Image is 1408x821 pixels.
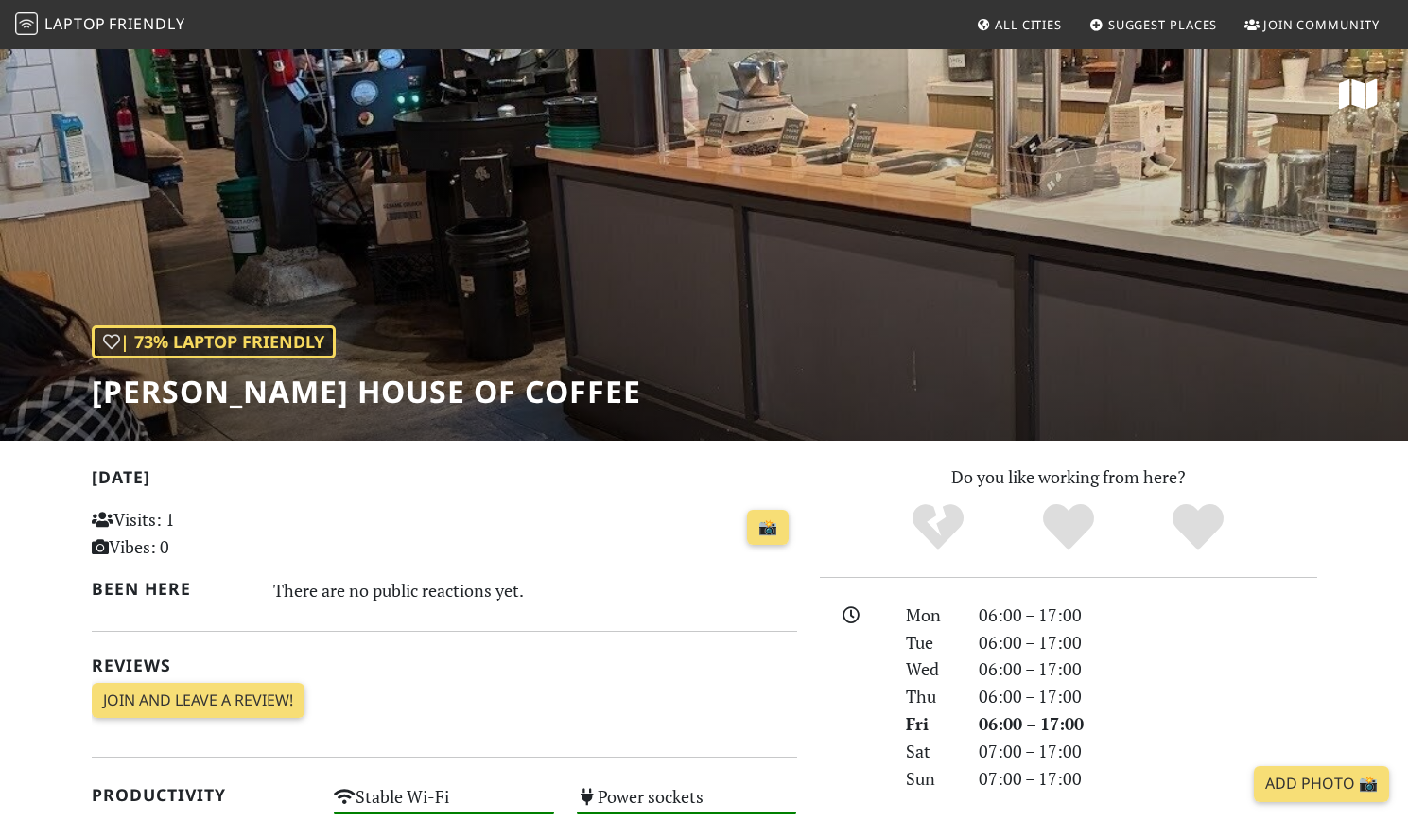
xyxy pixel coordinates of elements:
p: Visits: 1 Vibes: 0 [92,506,312,561]
h2: [DATE] [92,467,797,495]
div: Sun [895,765,966,793]
div: Tue [895,629,966,656]
span: Laptop [44,13,106,34]
div: There are no public reactions yet. [273,575,797,605]
div: Yes [1003,501,1134,553]
span: Suggest Places [1108,16,1218,33]
img: LaptopFriendly [15,12,38,35]
span: All Cities [995,16,1062,33]
div: 07:00 – 17:00 [967,765,1329,793]
div: | 73% Laptop Friendly [92,325,336,358]
div: 06:00 – 17:00 [967,710,1329,738]
div: Fri [895,710,966,738]
a: Add Photo 📸 [1254,766,1389,802]
span: Join Community [1263,16,1380,33]
div: 06:00 – 17:00 [967,629,1329,656]
p: Do you like working from here? [820,463,1317,491]
h2: Reviews [92,655,797,675]
a: Suggest Places [1082,8,1225,42]
a: Join Community [1237,8,1387,42]
div: Definitely! [1133,501,1263,553]
h2: Been here [92,579,252,599]
a: Join and leave a review! [92,683,304,719]
div: 06:00 – 17:00 [967,602,1329,629]
h1: [PERSON_NAME] House of Coffee [92,374,641,410]
div: Sat [895,738,966,765]
a: All Cities [968,8,1069,42]
div: Wed [895,655,966,683]
div: Thu [895,683,966,710]
h2: Productivity [92,785,312,805]
div: 07:00 – 17:00 [967,738,1329,765]
div: Mon [895,602,966,629]
div: 06:00 – 17:00 [967,655,1329,683]
div: 06:00 – 17:00 [967,683,1329,710]
a: LaptopFriendly LaptopFriendly [15,9,185,42]
span: Friendly [109,13,184,34]
a: 📸 [747,510,789,546]
div: No [873,501,1003,553]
